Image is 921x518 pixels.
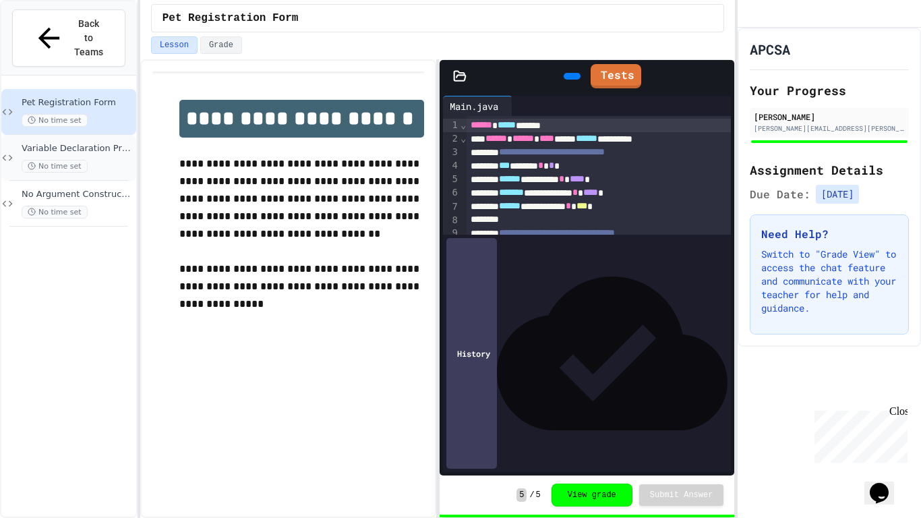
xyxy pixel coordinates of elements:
iframe: chat widget [809,405,908,463]
div: 2 [443,132,460,146]
span: / [529,490,534,500]
span: Back to Teams [73,17,105,59]
div: 5 [443,173,460,186]
span: Variable Declaration Practice [22,143,133,154]
div: 8 [443,214,460,227]
span: [DATE] [816,185,859,204]
div: Main.java [443,96,512,116]
div: History [446,238,497,469]
iframe: chat widget [864,464,908,505]
span: Submit Answer [650,490,713,500]
span: 5 [536,490,541,500]
button: Lesson [151,36,198,54]
h1: APCSA [750,40,790,59]
div: Main.java [443,99,505,113]
div: [PERSON_NAME][EMAIL_ADDRESS][PERSON_NAME][DOMAIN_NAME] [754,123,905,134]
button: Grade [200,36,242,54]
span: Pet Registration Form [162,10,299,26]
div: Chat with us now!Close [5,5,93,86]
div: [PERSON_NAME] [754,111,905,123]
span: No time set [22,206,88,219]
div: 3 [443,146,460,159]
div: 4 [443,159,460,173]
button: View grade [552,484,632,507]
h3: Need Help? [761,226,897,242]
span: Fold line [460,133,467,144]
h2: Your Progress [750,81,909,100]
span: Pet Registration Form [22,97,133,109]
div: 7 [443,200,460,214]
button: Submit Answer [639,484,724,506]
div: 1 [443,119,460,132]
span: Fold line [460,119,467,130]
button: Back to Teams [12,9,125,67]
div: 6 [443,186,460,200]
p: Switch to "Grade View" to access the chat feature and communicate with your teacher for help and ... [761,248,897,315]
a: Tests [591,64,641,88]
div: 9 [443,227,460,240]
span: 5 [516,488,527,502]
span: No time set [22,160,88,173]
h2: Assignment Details [750,161,909,179]
span: Due Date: [750,186,810,202]
span: No time set [22,114,88,127]
span: No Argument Constructor Practice [22,189,133,200]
